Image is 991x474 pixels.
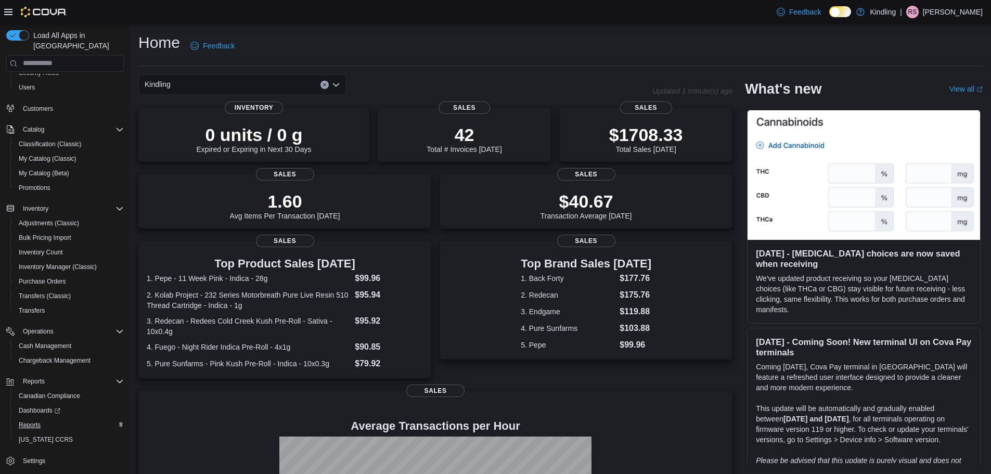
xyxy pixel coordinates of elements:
a: Feedback [186,35,239,56]
button: Inventory Count [10,245,128,260]
span: Operations [19,325,124,338]
a: Promotions [15,182,55,194]
a: Canadian Compliance [15,390,84,402]
input: Dark Mode [829,6,851,17]
dd: $177.76 [620,272,651,285]
span: Purchase Orders [15,275,124,288]
a: My Catalog (Beta) [15,167,73,180]
button: Reports [2,374,128,389]
a: Bulk Pricing Import [15,232,75,244]
span: Feedback [203,41,235,51]
span: Canadian Compliance [19,392,80,400]
div: Transaction Average [DATE] [540,191,632,220]
h3: Top Product Sales [DATE] [147,258,423,270]
button: Reports [19,375,49,388]
button: Operations [2,324,128,339]
span: Sales [406,385,465,397]
span: Dark Mode [829,17,830,18]
p: $1708.33 [609,124,683,145]
span: Dashboards [15,404,124,417]
button: Chargeback Management [10,353,128,368]
dd: $99.96 [355,272,423,285]
a: Purchase Orders [15,275,70,288]
span: Sales [439,101,491,114]
a: Users [15,81,39,94]
span: Settings [23,457,45,465]
p: | [900,6,902,18]
span: Inventory [23,204,48,213]
p: 42 [427,124,501,145]
span: Users [15,81,124,94]
dt: 3. Endgame [521,306,615,317]
a: Settings [19,455,49,467]
a: Dashboards [10,403,128,418]
a: Chargeback Management [15,354,95,367]
span: Adjustments (Classic) [19,219,79,227]
button: Catalog [19,123,48,136]
span: My Catalog (Classic) [15,152,124,165]
button: Canadian Compliance [10,389,128,403]
span: Reports [19,421,41,429]
button: [US_STATE] CCRS [10,432,128,447]
span: Inventory [225,101,283,114]
button: Clear input [320,81,329,89]
h3: [DATE] - [MEDICAL_DATA] choices are now saved when receiving [756,248,972,269]
span: Sales [256,168,314,181]
a: Dashboards [15,404,65,417]
p: [PERSON_NAME] [923,6,983,18]
span: Washington CCRS [15,433,124,446]
span: Bulk Pricing Import [15,232,124,244]
span: My Catalog (Classic) [19,155,76,163]
button: My Catalog (Beta) [10,166,128,181]
dt: 2. Kolab Project - 232 Series Motorbreath Pure Live Resin 510 Thread Cartridge - Indica - 1g [147,290,351,311]
p: Kindling [870,6,896,18]
p: This update will be automatically and gradually enabled between , for all terminals operating on ... [756,403,972,445]
p: Updated 1 minute(s) ago [652,87,732,95]
dd: $119.88 [620,305,651,318]
strong: [DATE] and [DATE] [783,415,848,423]
a: My Catalog (Classic) [15,152,81,165]
span: Transfers (Classic) [19,292,71,300]
a: Adjustments (Classic) [15,217,83,229]
a: Customers [19,103,57,115]
button: Inventory [2,201,128,216]
span: Inventory Count [19,248,63,257]
button: My Catalog (Classic) [10,151,128,166]
span: Chargeback Management [19,356,91,365]
p: We've updated product receiving so your [MEDICAL_DATA] choices (like THCa or CBG) stay visible fo... [756,273,972,315]
button: Transfers (Classic) [10,289,128,303]
span: Inventory [19,202,124,215]
span: Cash Management [19,342,71,350]
dt: 3. Redecan - Redees Cold Creek Kush Pre-Roll - Sativa - 10x0.4g [147,316,351,337]
span: Promotions [19,184,50,192]
p: $40.67 [540,191,632,212]
dt: 5. Pure Sunfarms - Pink Kush Pre-Roll - Indica - 10x0.3g [147,358,351,369]
h1: Home [138,32,180,53]
img: Cova [21,7,67,17]
button: Purchase Orders [10,274,128,289]
a: [US_STATE] CCRS [15,433,77,446]
dd: $90.85 [355,341,423,353]
dt: 2. Redecan [521,290,615,300]
button: Promotions [10,181,128,195]
dd: $95.94 [355,289,423,301]
a: Inventory Count [15,246,67,259]
span: Load All Apps in [GEOGRAPHIC_DATA] [29,30,124,51]
span: Customers [23,105,53,113]
span: Reports [19,375,124,388]
dd: $103.88 [620,322,651,335]
p: 0 units / 0 g [197,124,312,145]
dd: $175.76 [620,289,651,301]
span: Catalog [19,123,124,136]
span: Classification (Classic) [19,140,82,148]
button: Customers [2,101,128,116]
button: Cash Management [10,339,128,353]
dt: 4. Fuego - Night Rider Indica Pre-Roll - 4x1g [147,342,351,352]
a: View allExternal link [949,85,983,93]
button: Open list of options [332,81,340,89]
span: Transfers (Classic) [15,290,124,302]
span: Chargeback Management [15,354,124,367]
div: Expired or Expiring in Next 30 Days [197,124,312,153]
span: Customers [19,102,124,115]
span: Promotions [15,182,124,194]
